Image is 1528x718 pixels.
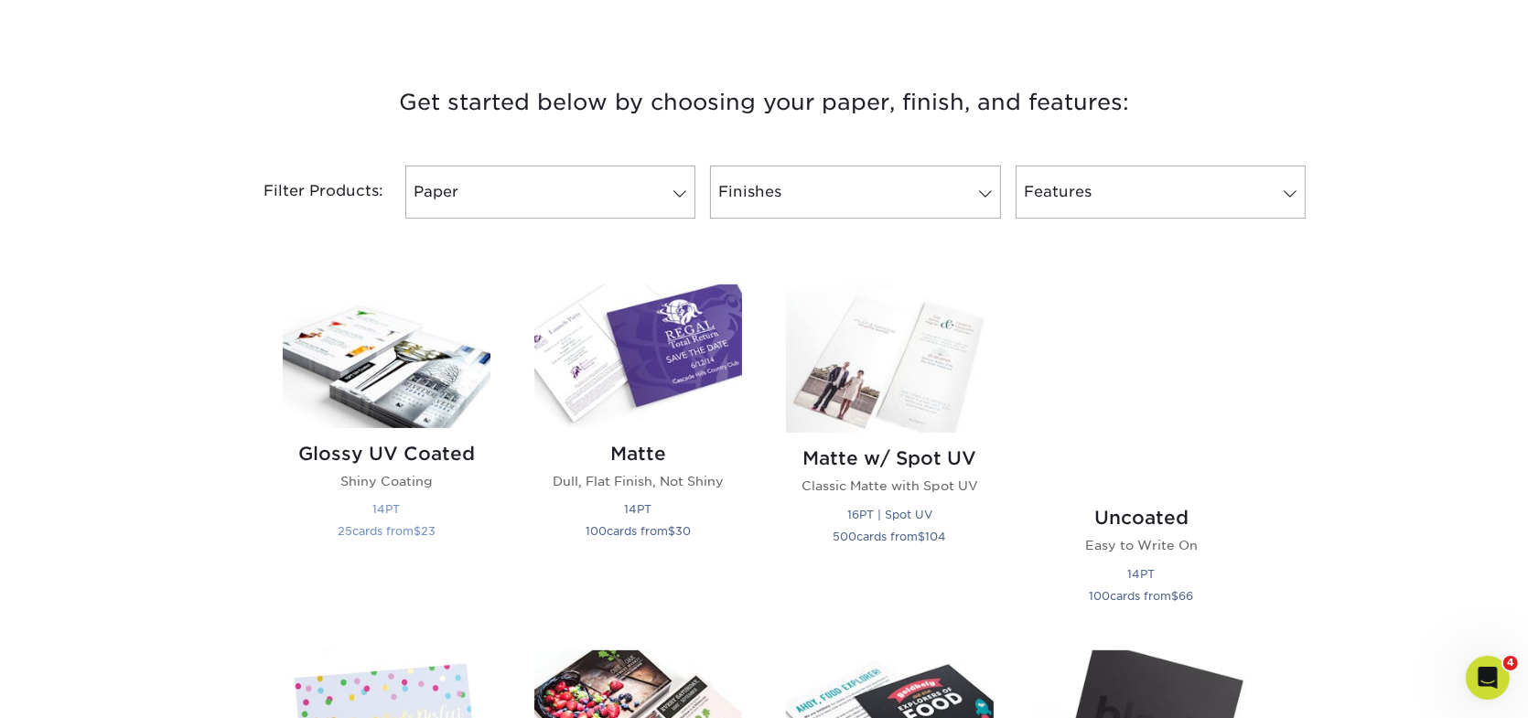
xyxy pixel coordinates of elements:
p: Easy to Write On [1038,536,1245,554]
img: Matte w/ Spot UV Postcards [786,284,994,433]
a: Finishes [710,166,1000,219]
span: 4 [1503,656,1518,670]
a: Glossy UV Coated Postcards Glossy UV Coated Shiny Coating 14PT 25cards from$23 [283,284,490,627]
span: $ [919,530,926,543]
span: 30 [675,524,691,538]
span: $ [414,524,421,538]
h3: Get started below by choosing your paper, finish, and features: [229,61,1299,144]
span: 500 [834,530,857,543]
h2: Matte [534,443,742,465]
h2: Uncoated [1038,507,1245,529]
small: 14PT [625,502,652,516]
p: Shiny Coating [283,472,490,490]
div: Filter Products: [215,166,398,219]
small: 16PT | Spot UV [847,508,932,521]
p: Classic Matte with Spot UV [786,477,994,495]
small: cards from [834,530,947,543]
span: $ [668,524,675,538]
span: 23 [421,524,436,538]
h2: Glossy UV Coated [283,443,490,465]
p: Dull, Flat Finish, Not Shiny [534,472,742,490]
span: 100 [1090,589,1111,603]
h2: Matte w/ Spot UV [786,447,994,469]
a: Uncoated Postcards Uncoated Easy to Write On 14PT 100cards from$66 [1038,284,1245,627]
small: cards from [338,524,436,538]
small: 14PT [1128,567,1156,581]
iframe: Intercom live chat [1466,656,1510,700]
a: Matte w/ Spot UV Postcards Matte w/ Spot UV Classic Matte with Spot UV 16PT | Spot UV 500cards fr... [786,284,994,627]
a: Features [1016,166,1306,219]
a: Paper [405,166,695,219]
img: Glossy UV Coated Postcards [283,284,490,428]
img: Matte Postcards [534,284,742,428]
small: 14PT [373,502,401,516]
a: Matte Postcards Matte Dull, Flat Finish, Not Shiny 14PT 100cards from$30 [534,284,742,627]
small: cards from [1090,589,1194,603]
small: cards from [586,524,691,538]
span: 25 [338,524,352,538]
span: 66 [1179,589,1194,603]
span: 104 [926,530,947,543]
img: Uncoated Postcards [1038,284,1245,492]
span: 100 [586,524,607,538]
span: $ [1172,589,1179,603]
